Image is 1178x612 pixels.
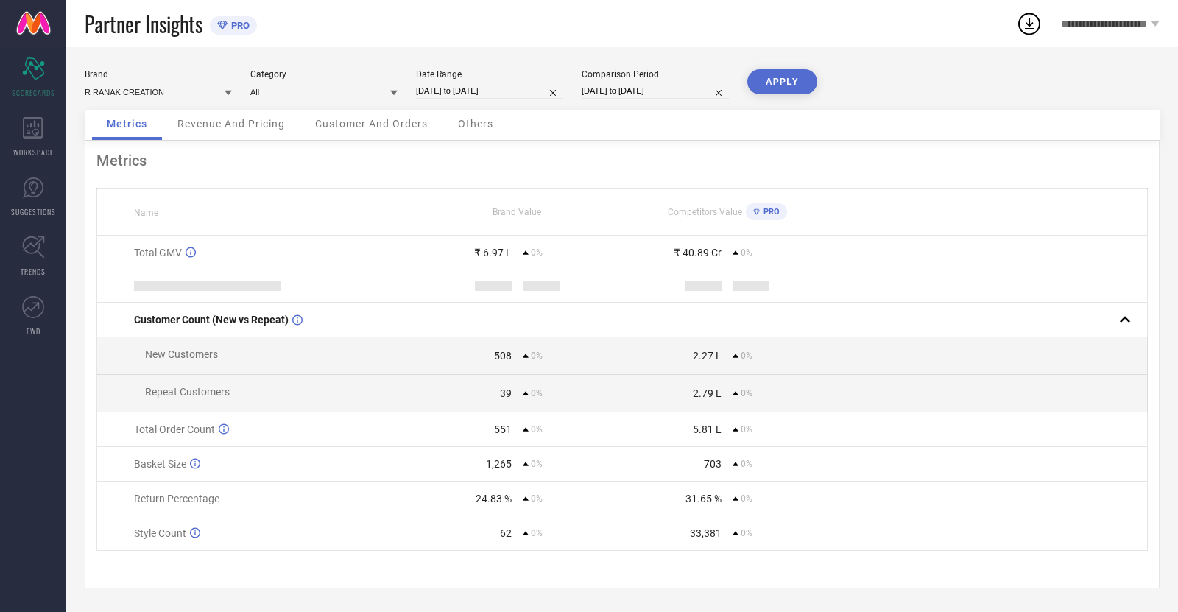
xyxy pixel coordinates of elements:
div: 703 [704,458,722,470]
span: 0% [741,459,752,469]
span: 0% [531,493,543,504]
span: SUGGESTIONS [11,206,56,217]
span: Return Percentage [134,493,219,504]
span: 0% [741,528,752,538]
span: Repeat Customers [145,386,230,398]
div: Comparison Period [582,69,729,80]
span: 0% [531,459,543,469]
span: Brand Value [493,207,541,217]
span: 0% [741,247,752,258]
div: 508 [494,350,512,362]
span: New Customers [145,348,218,360]
span: SCORECARDS [12,87,55,98]
span: Partner Insights [85,9,202,39]
div: 24.83 % [476,493,512,504]
button: APPLY [747,69,817,94]
span: Revenue And Pricing [177,118,285,130]
span: PRO [228,20,250,31]
div: 5.81 L [693,423,722,435]
div: 39 [500,387,512,399]
span: 0% [741,424,752,435]
span: PRO [760,207,780,217]
span: Total Order Count [134,423,215,435]
span: WORKSPACE [13,147,54,158]
input: Select date range [416,83,563,99]
span: Metrics [107,118,147,130]
div: Brand [85,69,232,80]
span: Competitors Value [668,207,742,217]
span: Style Count [134,527,186,539]
span: Name [134,208,158,218]
span: 0% [531,424,543,435]
span: 0% [741,388,752,398]
span: 0% [531,351,543,361]
span: 0% [741,493,752,504]
div: 551 [494,423,512,435]
input: Select comparison period [582,83,729,99]
span: TRENDS [21,266,46,277]
span: Basket Size [134,458,186,470]
span: 0% [531,247,543,258]
span: 0% [741,351,752,361]
div: 62 [500,527,512,539]
span: Total GMV [134,247,182,258]
span: Others [458,118,493,130]
span: Customer Count (New vs Repeat) [134,314,289,326]
div: Metrics [96,152,1148,169]
div: 2.79 L [693,387,722,399]
div: ₹ 6.97 L [474,247,512,258]
span: Customer And Orders [315,118,428,130]
div: Date Range [416,69,563,80]
div: 1,265 [486,458,512,470]
div: 2.27 L [693,350,722,362]
div: ₹ 40.89 Cr [674,247,722,258]
span: 0% [531,388,543,398]
div: Open download list [1016,10,1043,37]
div: 31.65 % [685,493,722,504]
div: Category [250,69,398,80]
div: 33,381 [690,527,722,539]
span: 0% [531,528,543,538]
span: FWD [27,326,40,337]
